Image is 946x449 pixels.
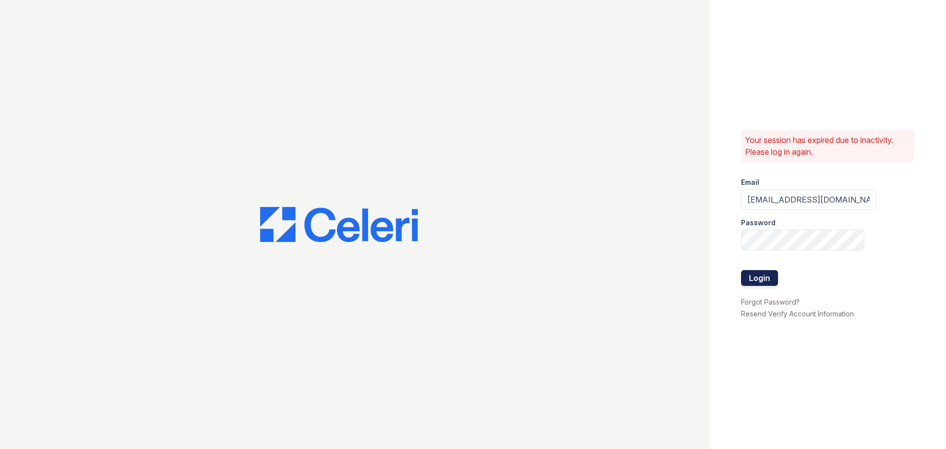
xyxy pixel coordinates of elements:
[260,207,418,242] img: CE_Logo_Blue-a8612792a0a2168367f1c8372b55b34899dd931a85d93a1a3d3e32e68fde9ad4.png
[741,310,854,318] a: Resend Verify Account Information
[745,134,911,158] p: Your session has expired due to inactivity. Please log in again.
[741,177,759,187] label: Email
[741,270,778,286] button: Login
[741,298,800,306] a: Forgot Password?
[741,218,776,228] label: Password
